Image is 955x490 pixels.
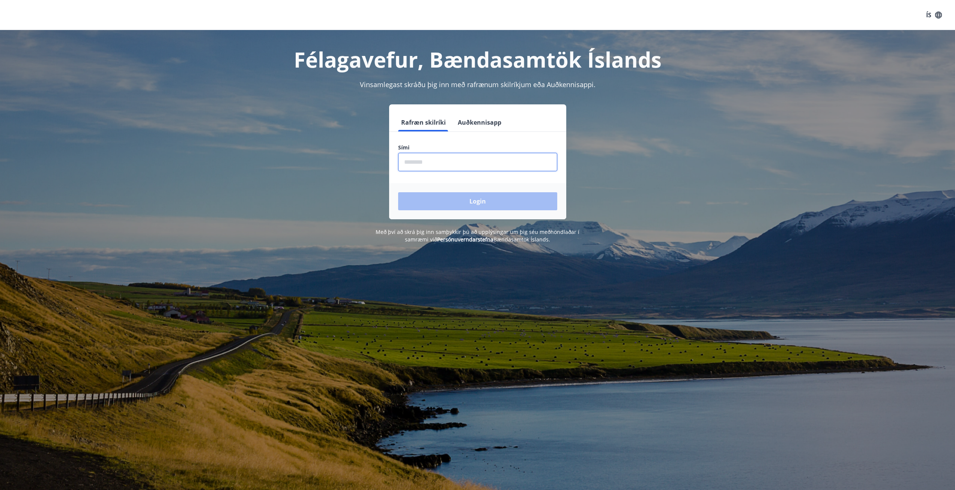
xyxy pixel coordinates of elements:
h1: Félagavefur, Bændasamtök Íslands [217,45,739,74]
button: ÍS [922,8,946,22]
span: Vinsamlegast skráðu þig inn með rafrænum skilríkjum eða Auðkennisappi. [360,80,596,89]
a: Persónuverndarstefna [437,236,493,243]
button: Auðkennisapp [455,113,504,131]
span: Með því að skrá þig inn samþykkir þú að upplýsingar um þig séu meðhöndlaðar í samræmi við Bændasa... [376,228,579,243]
label: Sími [398,144,557,151]
button: Rafræn skilríki [398,113,449,131]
